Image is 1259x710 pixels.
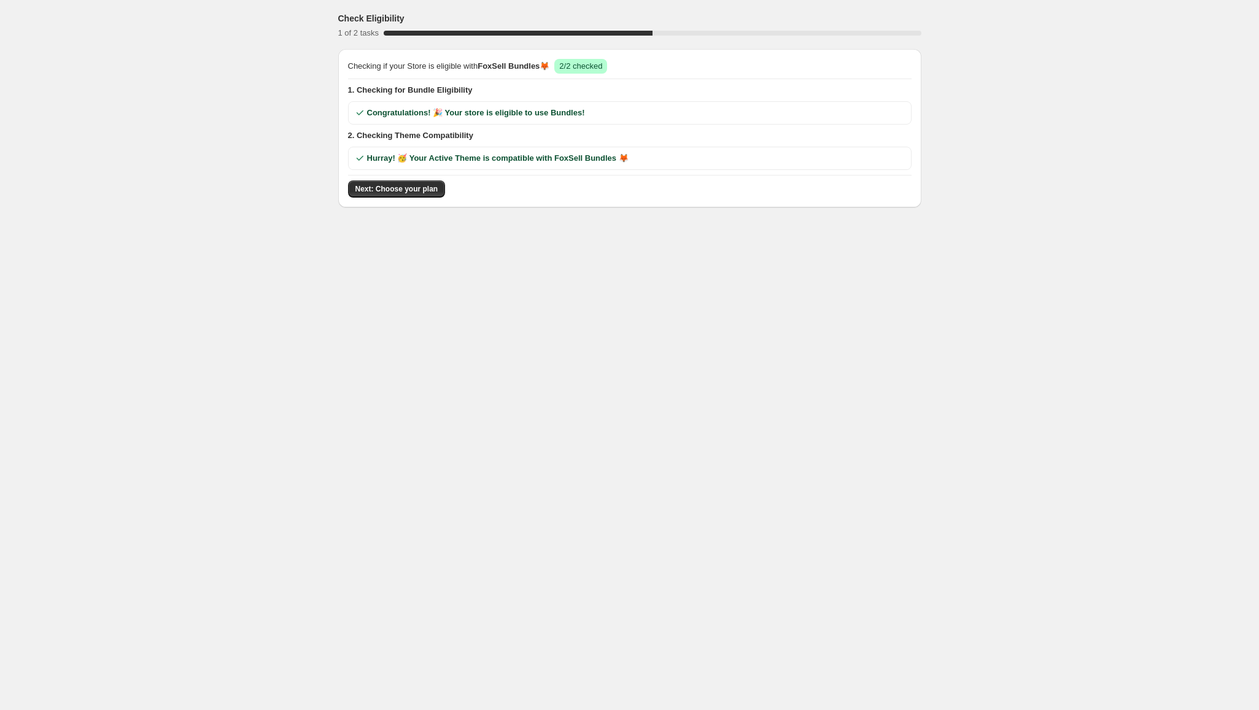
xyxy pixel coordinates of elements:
h3: Check Eligibility [338,12,405,25]
span: Hurray! 🥳 Your Active Theme is compatible with FoxSell Bundles 🦊 [367,152,629,164]
span: Congratulations! 🎉 Your store is eligible to use Bundles! [367,107,585,119]
span: Next: Choose your plan [355,184,438,194]
span: 2/2 checked [559,61,602,71]
span: FoxSell Bundles [478,61,540,71]
button: Next: Choose your plan [348,180,446,198]
span: Checking if your Store is eligible with 🦊 [348,60,550,72]
span: 1. Checking for Bundle Eligibility [348,84,912,96]
span: 2. Checking Theme Compatibility [348,129,912,142]
span: 1 of 2 tasks [338,28,379,37]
